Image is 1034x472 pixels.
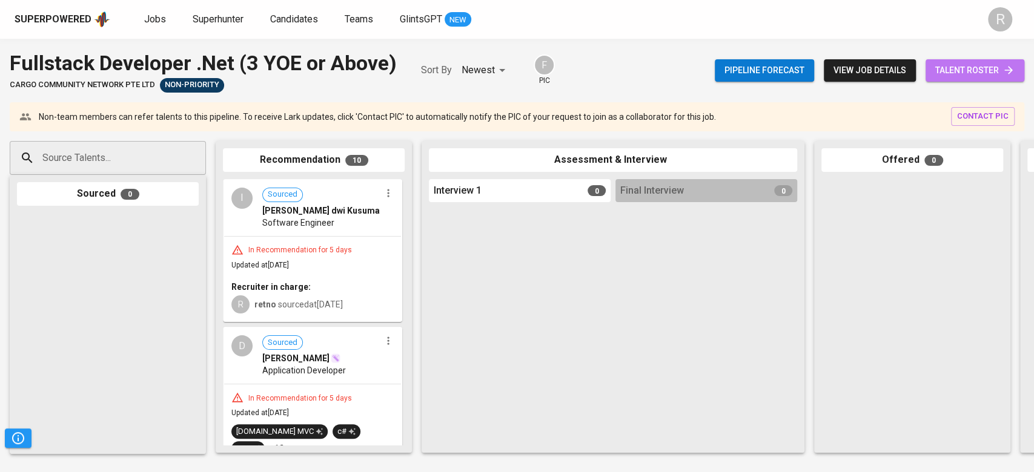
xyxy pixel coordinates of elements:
[345,12,376,27] a: Teams
[231,261,289,269] span: Updated at [DATE]
[445,14,471,26] span: NEW
[270,12,320,27] a: Candidates
[462,59,509,82] div: Newest
[236,426,323,438] div: [DOMAIN_NAME] MVC
[924,155,943,166] span: 0
[193,13,244,25] span: Superhunter
[988,7,1012,31] div: R
[193,12,246,27] a: Superhunter
[244,393,357,404] div: In Recommendation for 5 days
[421,63,452,77] p: Sort By
[724,63,804,78] span: Pipeline forecast
[824,59,916,82] button: view job details
[144,13,166,25] span: Jobs
[121,189,139,200] span: 0
[715,59,814,82] button: Pipeline forecast
[263,337,302,349] span: Sourced
[337,426,356,438] div: c#
[262,217,334,229] span: Software Engineer
[270,13,318,25] span: Candidates
[345,13,373,25] span: Teams
[462,63,495,77] p: Newest
[400,12,471,27] a: GlintsGPT NEW
[534,54,555,86] div: pic
[223,148,405,172] div: Recommendation
[231,282,311,292] b: Recruiter in charge:
[231,188,253,209] div: I
[774,185,792,196] span: 0
[620,184,684,198] span: Final Interview
[833,63,906,78] span: view job details
[434,184,482,198] span: Interview 1
[262,205,380,217] span: [PERSON_NAME] dwi Kusuma
[5,428,31,448] button: Pipeline Triggers
[263,189,302,200] span: Sourced
[231,408,289,417] span: Updated at [DATE]
[160,78,224,93] div: Sufficient Talents in Pipeline
[926,59,1024,82] a: talent roster
[400,13,442,25] span: GlintsGPT
[199,157,202,159] button: Open
[254,300,343,309] span: sourced at [DATE]
[17,182,199,206] div: Sourced
[345,155,368,166] span: 10
[588,185,606,196] span: 0
[254,300,276,309] b: retno
[15,10,110,28] a: Superpoweredapp logo
[262,352,330,364] span: [PERSON_NAME]
[236,443,260,454] div: CSS
[10,79,155,91] span: cargo community network pte ltd
[144,12,168,27] a: Jobs
[534,54,555,76] div: F
[270,442,284,454] p: +13
[231,335,253,356] div: D
[331,353,340,363] img: magic_wand.svg
[10,48,397,78] div: Fullstack Developer .Net (3 YOE or Above)
[957,110,1009,123] span: contact pic
[951,107,1015,126] button: contact pic
[821,148,1003,172] div: Offered
[935,63,1015,78] span: talent roster
[262,364,346,376] span: Application Developer
[231,295,250,313] div: R
[94,10,110,28] img: app logo
[39,111,716,123] p: Non-team members can refer talents to this pipeline. To receive Lark updates, click 'Contact PIC'...
[244,245,357,255] div: In Recommendation for 5 days
[223,179,402,323] div: ISourced[PERSON_NAME] dwi KusumaSoftware EngineerIn Recommendation for 5 daysUpdated at[DATE]Recr...
[160,79,224,91] span: Non-Priority
[429,148,797,172] div: Assessment & Interview
[15,13,91,27] div: Superpowered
